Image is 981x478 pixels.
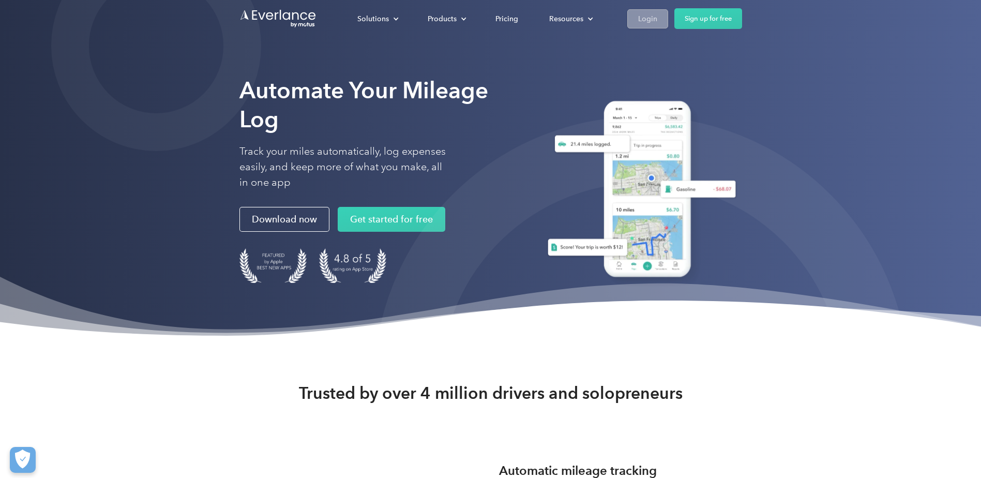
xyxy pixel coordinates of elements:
strong: Automate Your Mileage Log [239,77,488,133]
img: 4.9 out of 5 stars on the app store [319,248,386,283]
a: Download now [239,207,329,232]
div: Resources [539,10,601,28]
div: Products [417,10,475,28]
img: Everlance, mileage tracker app, expense tracking app [535,93,742,289]
a: Login [627,9,668,28]
div: Pricing [495,12,518,25]
div: Login [638,12,657,25]
a: Go to homepage [239,9,317,28]
a: Pricing [485,10,529,28]
div: Solutions [357,12,389,25]
img: Badge for Featured by Apple Best New Apps [239,248,307,283]
a: Sign up for free [674,8,742,29]
div: Products [428,12,457,25]
strong: Trusted by over 4 million drivers and solopreneurs [299,383,683,404]
p: Track your miles automatically, log expenses easily, and keep more of what you make, all in one app [239,144,446,190]
div: Solutions [347,10,407,28]
div: Resources [549,12,583,25]
button: Cookies Settings [10,447,36,473]
a: Get started for free [338,207,445,232]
